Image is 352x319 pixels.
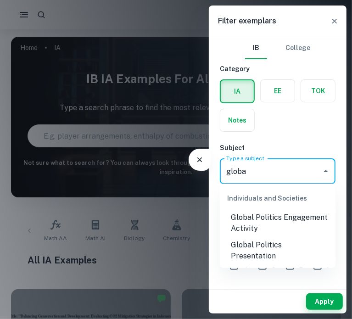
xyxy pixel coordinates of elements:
[220,143,335,153] h6: Subject
[306,293,343,310] button: Apply
[220,109,254,131] button: Notes
[220,237,335,264] li: Global Politics Presentation
[220,64,335,74] h6: Category
[220,209,335,237] li: Global Politics Engagement Activity
[221,80,254,102] button: IA
[301,80,335,102] button: TOK
[218,16,276,27] h6: Filter exemplars
[285,37,310,59] button: College
[220,187,335,209] div: Individuals and Societies
[245,37,310,59] div: Filter type choice
[261,80,295,102] button: EE
[190,151,209,169] button: Filter
[226,154,264,162] label: Type a subject
[319,165,332,178] button: Close
[245,37,267,59] button: IB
